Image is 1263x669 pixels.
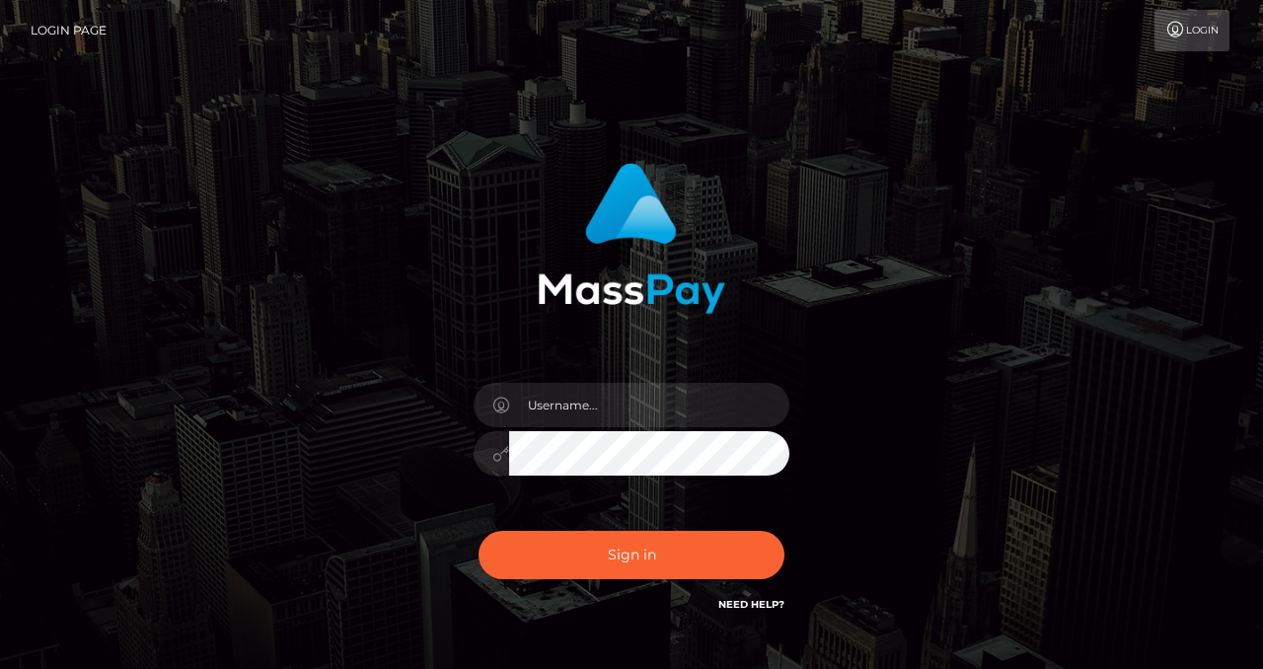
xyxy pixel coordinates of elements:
[509,383,789,427] input: Username...
[479,531,784,579] button: Sign in
[538,163,725,314] img: MassPay Login
[31,10,107,51] a: Login Page
[1154,10,1229,51] a: Login
[718,598,784,611] a: Need Help?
